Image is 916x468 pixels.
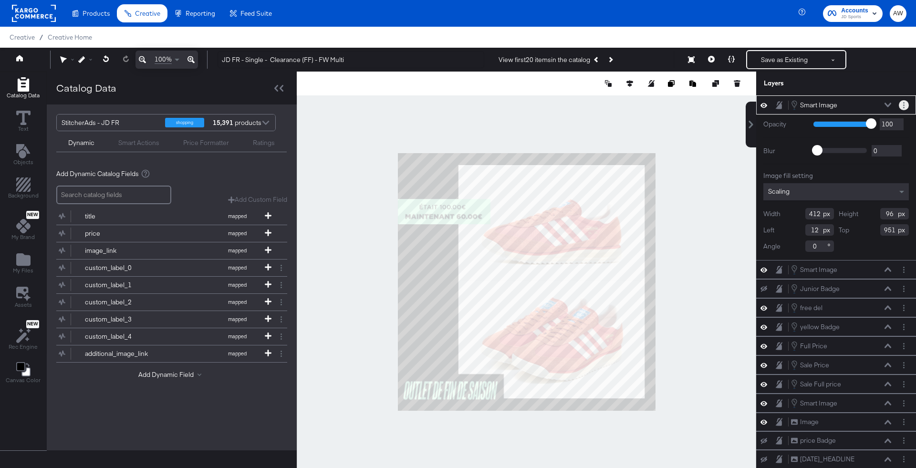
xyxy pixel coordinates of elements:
[791,322,840,332] button: yellow Badge
[800,265,837,274] div: Smart Image
[10,108,36,135] button: Text
[56,260,287,276] div: custom_label_0mapped
[763,242,781,251] label: Angle
[768,187,790,196] span: Scaling
[211,350,263,357] span: mapped
[604,51,617,68] button: Next Product
[138,370,205,379] button: Add Dynamic Field
[26,212,39,218] span: New
[13,267,33,274] span: My Files
[668,80,675,87] svg: Copy image
[763,171,909,180] div: Image fill setting
[56,208,287,225] div: titlemapped
[791,436,836,446] button: price Badge
[800,101,837,110] div: Smart Image
[899,454,909,464] button: Layer Options
[56,208,275,225] button: titlemapped
[791,398,838,408] button: Smart Image
[763,146,806,156] label: Blur
[62,114,158,131] div: StitcherAds - JD FR
[499,55,590,64] div: View first 20 items in the catalog
[253,138,275,147] div: Ratings
[791,264,838,275] button: Smart Image
[35,33,48,41] span: /
[791,100,838,110] button: Smart Image
[2,176,44,203] button: Add Rectangle
[689,80,696,87] svg: Paste image
[899,265,909,275] button: Layer Options
[211,316,263,322] span: mapped
[899,341,909,351] button: Layer Options
[211,281,263,288] span: mapped
[839,209,858,218] label: Height
[7,92,40,99] span: Catalog Data
[83,10,110,17] span: Products
[899,398,909,408] button: Layer Options
[68,138,94,147] div: Dynamic
[211,264,263,271] span: mapped
[186,10,215,17] span: Reporting
[56,225,275,242] button: pricemapped
[85,281,154,290] div: custom_label_1
[118,138,159,147] div: Smart Actions
[899,436,909,446] button: Layer Options
[56,328,275,345] button: custom_label_4mapped
[899,303,909,313] button: Layer Options
[899,417,909,427] button: Layer Options
[56,260,275,276] button: custom_label_0mapped
[211,114,240,131] div: products
[800,455,854,464] div: [DATE]_HEADLINE
[839,226,849,235] label: Top
[26,321,39,327] span: New
[211,333,263,340] span: mapped
[135,10,160,17] span: Creative
[9,284,38,312] button: Assets
[56,311,275,328] button: custom_label_3mapped
[841,13,868,21] span: JD Sports
[1,75,45,102] button: Add Rectangle
[10,33,35,41] span: Creative
[240,10,272,17] span: Feed Suite
[894,8,903,19] span: AW
[15,301,32,309] span: Assets
[211,213,263,219] span: mapped
[899,379,909,389] button: Layer Options
[211,230,263,237] span: mapped
[85,263,154,272] div: custom_label_0
[56,186,171,204] input: Search catalog fields
[211,114,235,131] strong: 15,391
[56,277,287,293] div: custom_label_1mapped
[763,226,774,235] label: Left
[689,79,699,88] button: Paste image
[18,125,29,133] span: Text
[85,212,154,221] div: title
[85,349,154,358] div: additional_image_link
[800,380,841,389] div: Sale Full price
[590,51,604,68] button: Previous Product
[791,454,855,464] button: [DATE]_HEADLINE
[800,284,840,293] div: Junior Badge
[56,345,275,362] button: additional_image_linkmapped
[85,298,154,307] div: custom_label_2
[48,33,92,41] a: Creative Home
[899,284,909,294] button: Layer Options
[791,341,828,351] button: Full Price
[9,343,38,351] span: Rec Engine
[155,55,172,64] span: 100%
[56,242,287,259] div: image_linkmapped
[763,120,806,129] label: Opacity
[56,294,275,311] button: custom_label_2mapped
[791,302,823,313] button: free del
[85,332,154,341] div: custom_label_4
[800,322,840,332] div: yellow Badge
[763,209,781,218] label: Width
[56,242,275,259] button: image_linkmapped
[899,322,909,332] button: Layer Options
[56,294,287,311] div: custom_label_2mapped
[56,345,287,362] div: additional_image_linkmapped
[85,229,154,238] div: price
[899,100,909,110] button: Layer Options
[800,399,837,408] div: Smart Image
[8,192,39,199] span: Background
